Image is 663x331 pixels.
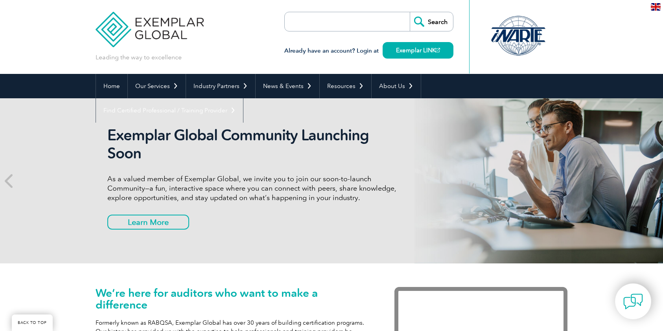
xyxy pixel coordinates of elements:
[96,53,182,62] p: Leading the way to excellence
[284,46,453,56] h3: Already have an account? Login at
[436,48,440,52] img: open_square.png
[383,42,453,59] a: Exemplar LINK
[96,98,243,123] a: Find Certified Professional / Training Provider
[372,74,421,98] a: About Us
[107,126,402,162] h2: Exemplar Global Community Launching Soon
[651,3,661,11] img: en
[96,74,127,98] a: Home
[256,74,319,98] a: News & Events
[96,287,371,311] h1: We’re here for auditors who want to make a difference
[320,74,371,98] a: Resources
[12,314,53,331] a: BACK TO TOP
[623,292,643,311] img: contact-chat.png
[107,174,402,202] p: As a valued member of Exemplar Global, we invite you to join our soon-to-launch Community—a fun, ...
[107,215,189,230] a: Learn More
[128,74,186,98] a: Our Services
[186,74,255,98] a: Industry Partners
[410,12,453,31] input: Search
